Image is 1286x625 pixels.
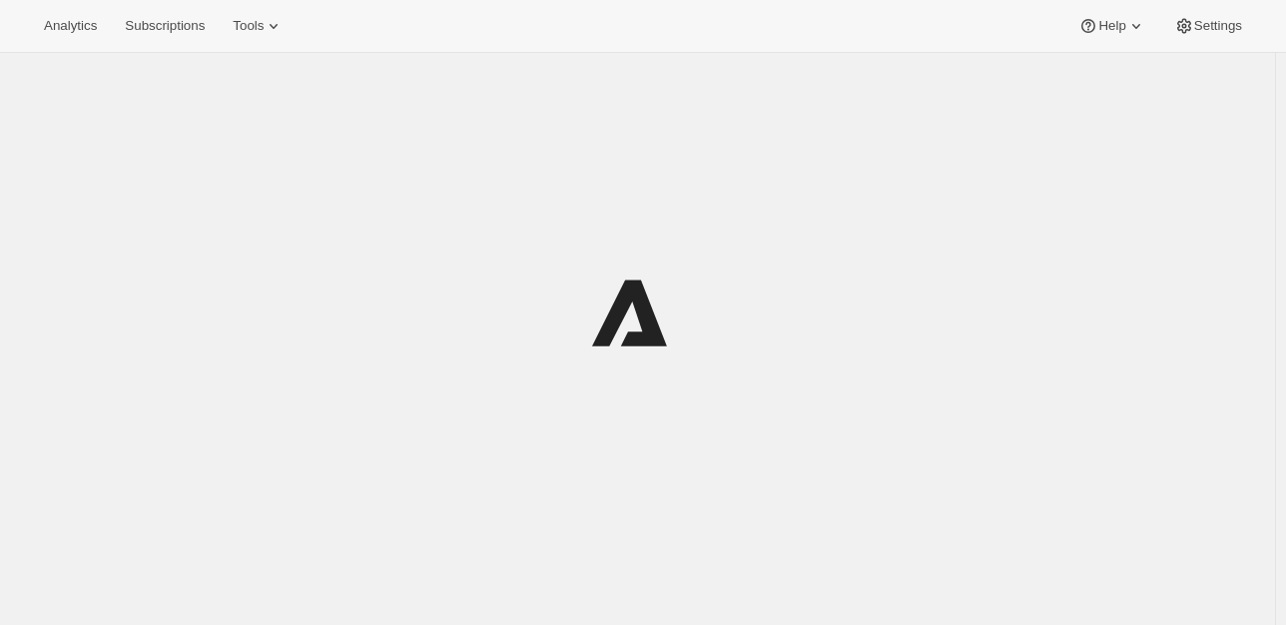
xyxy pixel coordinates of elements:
button: Help [1066,12,1157,40]
button: Subscriptions [113,12,217,40]
span: Analytics [44,18,97,34]
span: Subscriptions [125,18,205,34]
button: Settings [1162,12,1254,40]
span: Settings [1194,18,1242,34]
button: Tools [221,12,296,40]
span: Help [1098,18,1125,34]
button: Analytics [32,12,109,40]
span: Tools [233,18,264,34]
